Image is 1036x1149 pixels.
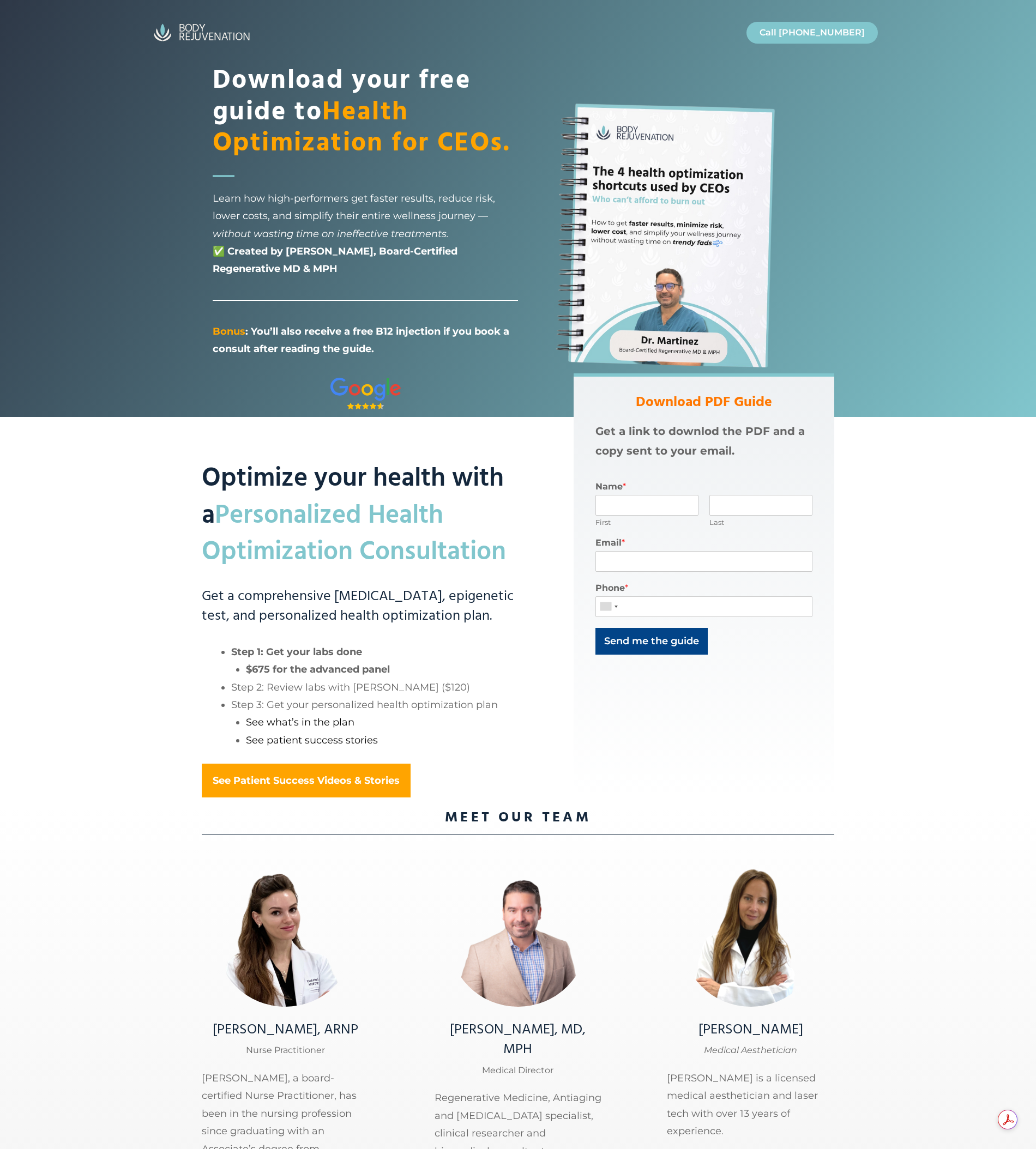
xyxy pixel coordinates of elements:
[231,679,530,696] li: Step 2: Review labs with [PERSON_NAME] ($120)
[202,373,530,571] h2: Optimize your health with a
[595,583,812,594] label: Phone
[667,1069,834,1140] p: [PERSON_NAME] is a licensed medical aesthetician and laser tech with over 13 years of experience.
[213,190,518,278] span: Learn how high-performers get faster results, reduce risk, lower costs, and simplify their entire...
[704,1045,797,1055] em: Medical Aesthetician
[595,537,812,549] label: Email
[667,1020,834,1040] h3: [PERSON_NAME]
[231,646,362,658] strong: Step 1: Get your labs done
[202,1020,369,1040] h3: [PERSON_NAME], ARNP
[435,1063,602,1079] p: Medical Director
[518,89,823,394] img: 4-health-optimizations-for-CEOs
[231,696,530,749] li: Step 3: Get your personalized health optimization plan
[202,587,530,627] h3: Get a comprehensive [MEDICAL_DATA], epigenetic test, and personalized health optimization plan.
[636,391,772,414] strong: Download PDF Guide
[202,764,411,797] a: See Patient Success Videos & Stories
[213,92,511,165] mark: Health Optimization for CEOs.
[213,60,511,165] strong: Download your free guide to
[147,20,256,46] img: BodyRejuvenation
[202,495,506,573] mark: Personalized Health Optimization Consultation
[202,808,834,834] h3: Meet Our Team
[595,481,812,493] label: Name
[213,245,457,275] strong: ✅ Created by [PERSON_NAME], Board-Certified Regenerative MD & MPH
[595,518,698,527] label: First
[595,628,708,655] button: Send me the guide
[736,16,889,49] nav: Primary
[213,325,245,337] mark: Bonus
[213,228,449,240] em: without wasting time on ineffective treatments.
[595,425,805,457] strong: Get a link to downlod the PDF and a copy sent to your email.
[246,663,390,675] strong: $675 for the advanced panel
[213,325,509,355] strong: : You’ll also receive a free B12 injection if you book a consult after reading the guide.
[202,1043,369,1059] p: Nurse Practitioner
[435,1020,602,1060] h3: [PERSON_NAME], MD, MPH
[246,734,378,746] a: See patient success stories
[246,716,354,728] a: See what’s in the plan
[709,518,812,527] label: Last
[746,22,878,44] a: Call [PHONE_NUMBER]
